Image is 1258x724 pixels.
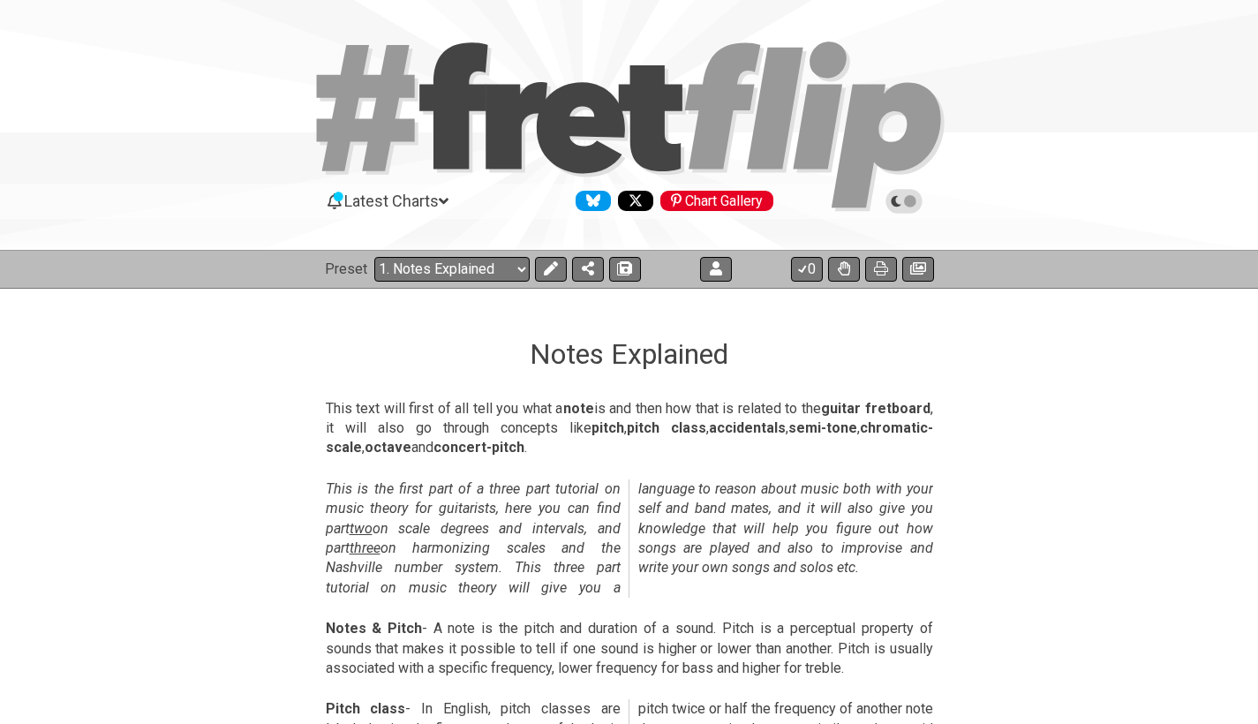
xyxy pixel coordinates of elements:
[821,400,930,417] strong: guitar fretboard
[902,257,934,282] button: Create image
[653,191,773,211] a: #fretflip at Pinterest
[709,419,786,436] strong: accidentals
[535,257,567,282] button: Edit Preset
[374,257,530,282] select: Preset
[433,439,524,456] strong: concert-pitch
[530,337,728,371] h1: Notes Explained
[828,257,860,282] button: Toggle Dexterity for all fretkits
[325,260,367,277] span: Preset
[569,191,611,211] a: Follow #fretflip at Bluesky
[700,257,732,282] button: Logout
[326,619,933,678] p: - A note is the pitch and duration of a sound. Pitch is a perceptual property of sounds that make...
[350,520,373,537] span: two
[609,257,641,282] button: Save As (makes a copy)
[344,192,439,210] span: Latest Charts
[791,257,823,282] button: 0
[326,700,406,717] strong: Pitch class
[572,257,604,282] button: Share Preset
[627,419,706,436] strong: pitch class
[563,400,594,417] strong: note
[591,419,624,436] strong: pitch
[365,439,411,456] strong: octave
[611,191,653,211] a: Follow #fretflip at X
[326,399,933,458] p: This text will first of all tell you what a is and then how that is related to the , it will also...
[350,539,380,556] span: three
[660,191,773,211] div: Chart Gallery
[894,193,915,209] span: Toggle light / dark theme
[865,257,897,282] button: Print
[788,419,857,436] strong: semi-tone
[326,480,933,596] em: This is the first part of a three part tutorial on music theory for guitarists, here you can find...
[326,620,422,637] strong: Notes & Pitch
